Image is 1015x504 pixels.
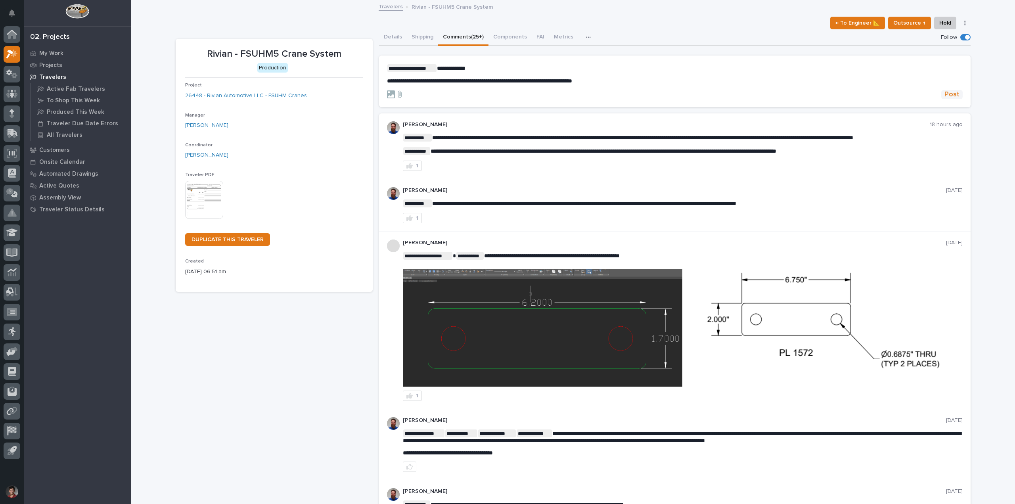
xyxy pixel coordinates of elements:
button: ← To Engineer 📐 [830,17,885,29]
p: All Travelers [47,132,82,139]
button: 1 [403,213,422,223]
span: Traveler PDF [185,172,214,177]
span: Post [944,90,959,99]
a: [PERSON_NAME] [185,121,228,130]
p: Rivian - FSUHM5 Crane System [412,2,493,11]
button: Details [379,29,407,46]
p: Follow [941,34,957,41]
a: Active Quotes [24,180,131,192]
p: Onsite Calendar [39,159,85,166]
p: Active Fab Travelers [47,86,105,93]
div: 1 [416,163,418,169]
p: [DATE] [946,240,963,246]
button: Comments (25+) [438,29,488,46]
a: Onsite Calendar [24,156,131,168]
a: Traveler Due Date Errors [31,118,131,129]
img: 6hTokn1ETDGPf9BPokIQ [387,488,400,501]
div: 02. Projects [30,33,70,42]
p: Rivian - FSUHM5 Crane System [185,48,363,60]
button: Components [488,29,532,46]
p: Projects [39,62,62,69]
a: All Travelers [31,129,131,140]
button: FAI [532,29,549,46]
button: Outsource ↑ [888,17,931,29]
button: like this post [403,462,416,472]
p: My Work [39,50,63,57]
p: Active Quotes [39,182,79,190]
p: [PERSON_NAME] [403,240,946,246]
a: [PERSON_NAME] [185,151,228,159]
img: Workspace Logo [65,4,89,19]
div: Production [257,63,288,73]
span: Outsource ↑ [893,18,926,28]
img: 6hTokn1ETDGPf9BPokIQ [387,121,400,134]
p: Produced This Week [47,109,104,116]
button: Notifications [4,5,20,21]
p: [DATE] [946,488,963,495]
a: Produced This Week [31,106,131,117]
p: [PERSON_NAME] [403,121,930,128]
p: Automated Drawings [39,171,98,178]
span: Manager [185,113,205,118]
div: 1 [416,215,418,221]
p: Traveler Due Date Errors [47,120,118,127]
button: 1 [403,161,422,171]
div: Notifications [10,10,20,22]
span: ← To Engineer 📐 [835,18,880,28]
p: [DATE] 06:51 am [185,268,363,276]
button: 1 [403,391,422,401]
a: 26448 - Rivian Automotive LLC - FSUHM Cranes [185,92,307,100]
img: 6hTokn1ETDGPf9BPokIQ [387,417,400,430]
div: 1 [416,393,418,399]
a: Traveler Status Details [24,203,131,215]
button: Shipping [407,29,438,46]
button: Hold [934,17,956,29]
p: Customers [39,147,70,154]
span: Hold [939,18,951,28]
p: [PERSON_NAME] [403,187,946,194]
a: Assembly View [24,192,131,203]
p: Traveler Status Details [39,206,105,213]
a: Travelers [24,71,131,83]
p: Travelers [39,74,66,81]
a: DUPLICATE THIS TRAVELER [185,233,270,246]
button: users-avatar [4,483,20,500]
p: [DATE] [946,417,963,424]
span: Coordinator [185,143,213,148]
p: [PERSON_NAME] [403,417,946,424]
button: Post [941,90,963,99]
a: Automated Drawings [24,168,131,180]
img: 6hTokn1ETDGPf9BPokIQ [387,187,400,200]
p: [DATE] [946,187,963,194]
a: My Work [24,47,131,59]
a: Customers [24,144,131,156]
a: Travelers [379,2,403,11]
p: 18 hours ago [930,121,963,128]
a: Active Fab Travelers [31,83,131,94]
a: To Shop This Week [31,95,131,106]
span: Created [185,259,204,264]
span: Project [185,83,202,88]
a: Projects [24,59,131,71]
p: Assembly View [39,194,81,201]
span: DUPLICATE THIS TRAVELER [192,237,264,242]
p: To Shop This Week [47,97,100,104]
p: [PERSON_NAME] [403,488,946,495]
button: Metrics [549,29,578,46]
